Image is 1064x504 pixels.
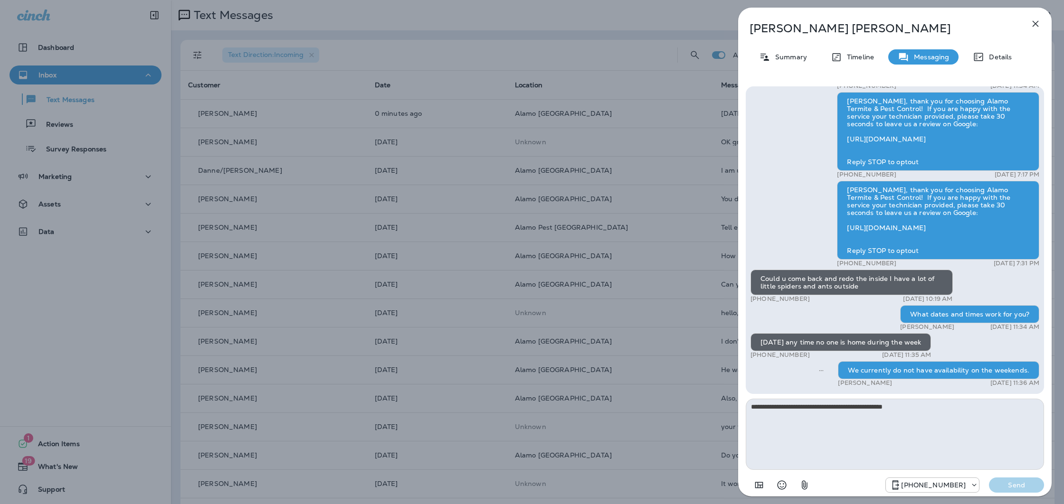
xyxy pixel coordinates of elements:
button: Select an emoji [772,476,791,495]
div: [PERSON_NAME], thank you for choosing Alamo Termite & Pest Control! If you are happy with the ser... [837,92,1039,171]
p: [DATE] 10:19 AM [903,295,952,303]
p: [PERSON_NAME] [838,379,892,387]
p: [PHONE_NUMBER] [750,351,810,359]
div: [PERSON_NAME], thank you for choosing Alamo Termite & Pest Control! If you are happy with the ser... [837,181,1039,260]
button: Add in a premade template [750,476,769,495]
p: [DATE] 7:17 PM [995,171,1039,178]
p: Details [984,53,1012,61]
p: [PHONE_NUMBER] [901,481,966,489]
div: We currently do not have availability on the weekends. [838,361,1039,379]
p: Summary [770,53,807,61]
div: What dates and times work for you? [900,305,1039,323]
div: [DATE] any time no one is home during the week [750,333,931,351]
p: [DATE] 11:34 AM [990,323,1039,331]
p: Messaging [909,53,949,61]
p: [DATE] 11:35 AM [882,351,931,359]
p: [PHONE_NUMBER] [750,295,810,303]
p: [PERSON_NAME] [PERSON_NAME] [750,22,1009,35]
div: +1 (817) 204-6820 [886,479,979,491]
p: Timeline [842,53,874,61]
span: Sent [819,365,824,374]
div: Could u come back and redo the inside I have a lot of little spiders and ants outside [750,270,953,295]
p: [DATE] 7:31 PM [994,260,1039,267]
p: [DATE] 11:36 AM [990,379,1039,387]
p: [PERSON_NAME] [900,323,954,331]
p: [PHONE_NUMBER] [837,171,896,178]
p: [PHONE_NUMBER] [837,260,896,267]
